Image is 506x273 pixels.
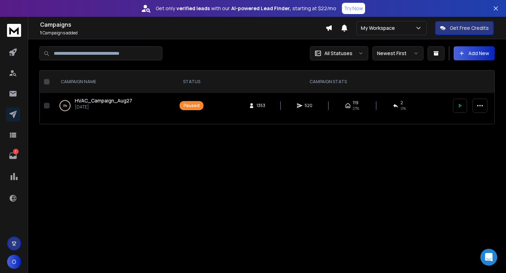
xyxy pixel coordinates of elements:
div: Open Intercom Messenger [480,249,497,266]
p: [DATE] [75,104,132,110]
button: Add New [454,46,495,60]
a: 1 [6,149,20,163]
a: HVAC_Campaign_Aug27 [75,97,132,104]
img: logo [7,24,21,37]
div: Paused [183,103,200,108]
td: 0%HVAC_Campaign_Aug27[DATE] [52,93,175,118]
p: My Workspace [361,25,398,32]
h1: Campaigns [40,20,325,29]
span: 0 % [401,106,406,111]
span: 1353 [257,103,265,108]
span: 520 [305,103,312,108]
button: O [7,255,21,269]
p: Try Now [344,5,363,12]
th: STATUS [175,71,208,93]
span: 2 [401,100,403,106]
span: 27 % [353,106,359,111]
button: Try Now [342,3,365,14]
button: Newest First [372,46,423,60]
span: 119 [353,100,358,106]
strong: AI-powered Lead Finder, [231,5,291,12]
p: Get only with our starting at $22/mo [156,5,336,12]
p: All Statuses [324,50,352,57]
p: Campaigns added [40,30,325,36]
th: CAMPAIGN STATS [208,71,449,93]
span: 1 [40,30,42,36]
p: 0 % [63,102,67,109]
p: 1 [13,149,19,154]
strong: verified leads [176,5,210,12]
th: CAMPAIGN NAME [52,71,175,93]
p: Get Free Credits [450,25,489,32]
button: Get Free Credits [435,21,494,35]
